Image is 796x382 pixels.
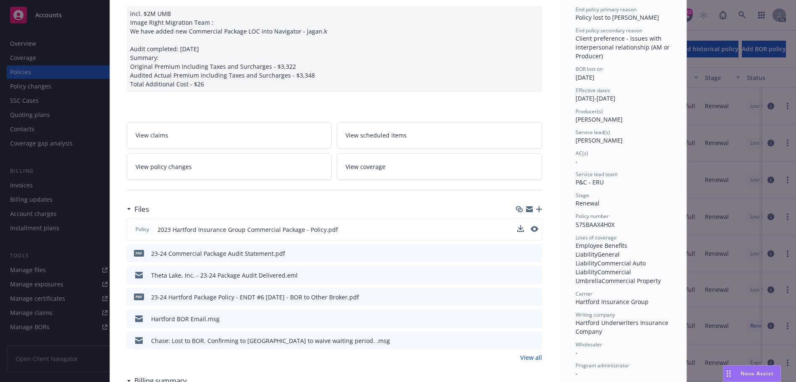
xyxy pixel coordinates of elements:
[576,259,647,276] span: Commercial Auto Liability
[576,221,615,229] span: 57SBAAX4H0X
[576,87,670,103] div: [DATE] - [DATE]
[346,162,385,171] span: View coverage
[576,369,578,377] span: -
[134,250,144,256] span: pdf
[151,271,298,280] div: Theta Lake, Inc. - 23-24 Package Audit Delivered.eml
[337,153,542,180] a: View coverage
[134,294,144,300] span: pdf
[151,249,285,258] div: 23-24 Commercial Package Audit Statement.pdf
[576,268,633,285] span: Commercial Umbrella
[576,87,610,94] span: Effective dates
[576,65,602,73] span: BOR lost on
[518,336,524,345] button: download file
[576,250,621,267] span: General Liability
[576,311,615,318] span: Writing company
[531,271,539,280] button: preview file
[531,249,539,258] button: preview file
[531,336,539,345] button: preview file
[576,319,670,335] span: Hartford Underwriters Insurance Company
[576,341,602,348] span: Wholesaler
[576,178,604,186] span: P&C - ERU
[576,108,603,115] span: Producer(s)
[127,204,149,215] div: Files
[576,13,659,21] span: Policy lost to [PERSON_NAME]
[723,366,734,382] div: Drag to move
[127,6,542,92] div: incl. $2M UMB Image Right Migration Team : We have added new Commercial Package LOC into Navigato...
[576,171,618,178] span: Service lead team
[517,225,524,234] button: download file
[136,162,192,171] span: View policy changes
[518,293,524,301] button: download file
[346,131,407,140] span: View scheduled items
[151,314,220,323] div: Hartford BOR Email.msg
[517,225,524,232] button: download file
[576,6,636,13] span: End policy primary reason
[518,271,524,280] button: download file
[531,293,539,301] button: preview file
[602,277,661,285] span: Commercial Property
[576,213,609,220] span: Policy number
[531,226,538,232] button: preview file
[576,73,594,81] span: [DATE]
[576,157,578,165] span: -
[741,370,774,377] span: Nova Assist
[576,199,600,207] span: Renewal
[576,34,671,60] span: Client preference - Issues with interpersonal relationship (AM or Producer)
[576,362,629,369] span: Program administrator
[576,234,617,241] span: Lines of coverage
[576,136,623,144] span: [PERSON_NAME]
[151,336,390,345] div: Chase: Lost to BOR. Confirming to [GEOGRAPHIC_DATA] to waive waiting period. .msg
[127,122,332,148] a: View claims
[337,122,542,148] a: View scheduled items
[531,225,538,234] button: preview file
[134,204,149,215] h3: Files
[576,129,610,136] span: Service lead(s)
[576,348,578,356] span: -
[576,242,629,258] span: Employee Benefits Liability
[518,314,524,323] button: download file
[520,353,542,362] a: View all
[576,290,592,297] span: Carrier
[576,150,588,157] span: AC(s)
[576,298,649,306] span: Hartford Insurance Group
[723,365,781,382] button: Nova Assist
[518,249,524,258] button: download file
[576,27,642,34] span: End policy secondary reason
[576,192,589,199] span: Stage
[531,314,539,323] button: preview file
[576,115,623,123] span: [PERSON_NAME]
[151,293,359,301] div: 23-24 Hartford Package Policy - ENDT #6 [DATE] - BOR to Other Broker.pdf
[136,131,168,140] span: View claims
[127,153,332,180] a: View policy changes
[157,225,338,234] span: 2023 Hartford Insurance Group Commercial Package - Policy.pdf
[134,226,151,233] span: Policy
